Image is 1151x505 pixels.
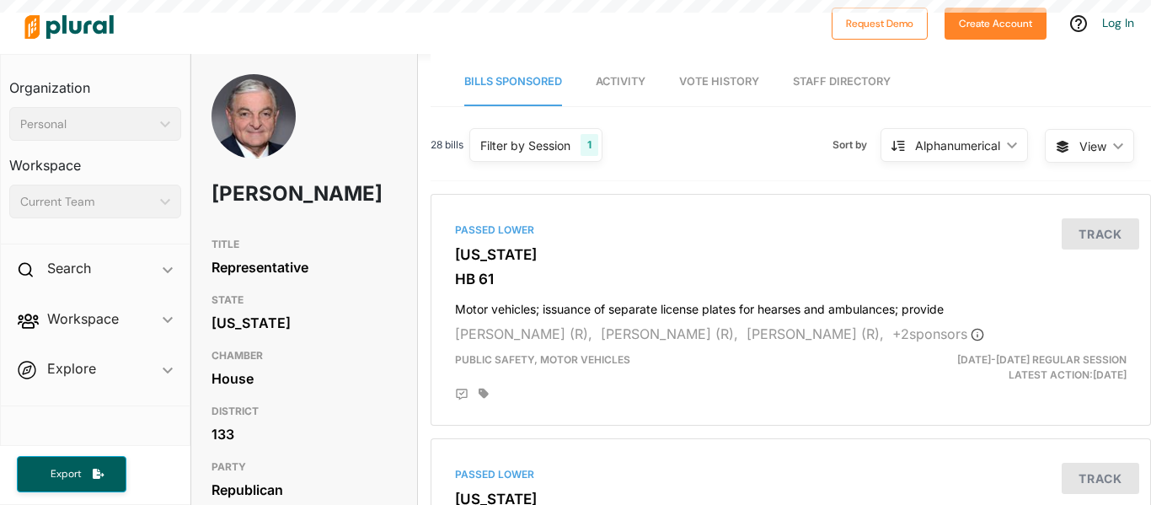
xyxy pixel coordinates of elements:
[211,290,397,310] h3: STATE
[9,63,181,100] h3: Organization
[455,388,468,401] div: Add Position Statement
[20,116,153,133] div: Personal
[455,246,1127,263] h3: [US_STATE]
[907,352,1139,383] div: Latest Action: [DATE]
[464,75,562,88] span: Bills Sponsored
[832,137,881,153] span: Sort by
[1102,15,1134,30] a: Log In
[47,259,91,277] h2: Search
[1079,137,1106,155] span: View
[601,325,738,342] span: [PERSON_NAME] (R),
[455,223,1127,238] div: Passed Lower
[211,169,323,219] h1: [PERSON_NAME]
[17,456,126,492] button: Export
[211,401,397,422] h3: DISTRICT
[455,325,592,342] span: [PERSON_NAME] (R),
[39,467,93,481] span: Export
[596,75,645,88] span: Activity
[455,353,630,366] span: Public Safety, Motor Vehicles
[211,74,296,201] img: Headshot of Danny Mathis
[479,388,489,400] div: Add tags
[455,271,1127,287] h3: HB 61
[211,366,397,391] div: House
[915,137,1000,154] div: Alphanumerical
[892,325,984,342] span: + 2 sponsor s
[211,310,397,336] div: [US_STATE]
[9,141,181,178] h3: Workspace
[211,346,397,366] h3: CHAMBER
[431,137,463,153] span: 28 bills
[211,457,397,477] h3: PARTY
[832,8,928,40] button: Request Demo
[581,134,598,156] div: 1
[455,294,1127,317] h4: Motor vehicles; issuance of separate license plates for hearses and ambulances; provide
[679,75,759,88] span: Vote History
[480,137,570,154] div: Filter by Session
[793,58,891,106] a: Staff Directory
[957,353,1127,366] span: [DATE]-[DATE] Regular Session
[596,58,645,106] a: Activity
[1062,218,1139,250] button: Track
[679,58,759,106] a: Vote History
[455,467,1127,482] div: Passed Lower
[945,13,1047,31] a: Create Account
[211,255,397,280] div: Representative
[211,477,397,502] div: Republican
[832,13,928,31] a: Request Demo
[1062,463,1139,494] button: Track
[211,422,397,447] div: 133
[464,58,562,106] a: Bills Sponsored
[945,8,1047,40] button: Create Account
[747,325,884,342] span: [PERSON_NAME] (R),
[20,193,153,211] div: Current Team
[211,234,397,255] h3: TITLE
